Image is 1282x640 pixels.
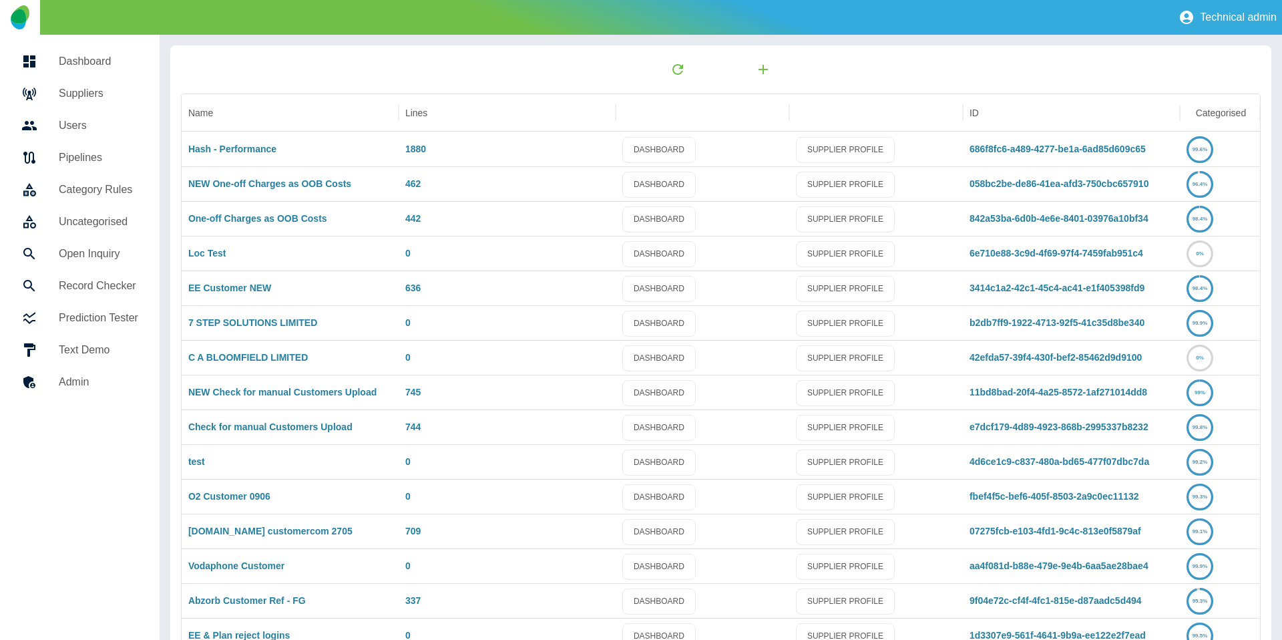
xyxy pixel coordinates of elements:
a: 9f04e72c-cf4f-4fc1-815e-d87aadc5d494 [970,595,1142,606]
a: 0 [405,352,411,363]
a: NEW One-off Charges as OOB Costs [188,178,351,189]
text: 99.6% [1193,146,1208,152]
a: DASHBOARD [622,311,696,337]
a: 0 [405,561,411,571]
a: 07275fcb-e103-4fd1-9c4c-813e0f5879af [970,526,1141,536]
button: Technical admin [1173,4,1282,31]
h5: Suppliers [59,86,138,102]
a: 98.4% [1187,283,1213,293]
text: 0% [1196,355,1204,361]
a: Suppliers [11,77,149,110]
a: 42efda57-39f4-430f-bef2-85462d9d9100 [970,352,1142,363]
a: DASHBOARD [622,345,696,371]
a: 058bc2be-de86-41ea-afd3-750cbc657910 [970,178,1149,189]
a: SUPPLIER PROFILE [796,450,895,476]
h5: Users [59,118,138,134]
a: 99.9% [1187,561,1213,571]
text: 99.1% [1193,528,1208,534]
a: 3414c1a2-42c1-45c4-ac41-e1f405398fd9 [970,283,1144,293]
a: DASHBOARD [622,415,696,441]
a: 842a53ba-6d0b-4e6e-8401-03976a10bf34 [970,213,1148,224]
a: 95.3% [1187,595,1213,606]
text: 99.9% [1193,563,1208,569]
h5: Category Rules [59,182,138,198]
a: 11bd8bad-20f4-4a25-8572-1af271014dd8 [970,387,1147,397]
h5: Admin [59,374,138,390]
a: SUPPLIER PROFILE [796,241,895,267]
a: SUPPLIER PROFILE [796,311,895,337]
a: Vodaphone Customer [188,561,284,571]
text: 99% [1195,389,1205,395]
a: SUPPLIER PROFILE [796,554,895,580]
a: DASHBOARD [622,519,696,545]
a: DASHBOARD [622,276,696,302]
a: 99.9% [1187,317,1213,328]
a: 1880 [405,144,426,154]
a: Uncategorised [11,206,149,238]
a: e7dcf179-4d89-4923-868b-2995337b8232 [970,422,1148,432]
a: 745 [405,387,421,397]
a: 4d6ce1c9-c837-480a-bd65-477f07dbc7da [970,456,1149,467]
a: 96.4% [1187,178,1213,189]
a: 0 [405,317,411,328]
a: 709 [405,526,421,536]
h5: Prediction Tester [59,310,138,326]
a: One-off Charges as OOB Costs [188,213,327,224]
a: SUPPLIER PROFILE [796,137,895,163]
a: SUPPLIER PROFILE [796,415,895,441]
a: SUPPLIER PROFILE [796,276,895,302]
a: DASHBOARD [622,206,696,232]
a: Check for manual Customers Upload [188,422,353,432]
a: 636 [405,283,421,293]
a: Admin [11,366,149,398]
a: C A BLOOMFIELD LIMITED [188,352,308,363]
a: Abzorb Customer Ref - FG [188,595,306,606]
a: test [188,456,205,467]
a: Users [11,110,149,142]
a: 0 [405,456,411,467]
a: 99.3% [1187,491,1213,502]
a: DASHBOARD [622,241,696,267]
a: SUPPLIER PROFILE [796,206,895,232]
h5: Pipelines [59,150,138,166]
a: DASHBOARD [622,137,696,163]
a: 0% [1187,248,1213,259]
text: 0% [1196,251,1204,257]
text: 99.8% [1193,424,1208,430]
a: 99.2% [1187,456,1213,467]
a: 99.8% [1187,422,1213,432]
a: NEW Check for manual Customers Upload [188,387,377,397]
a: Loc Test [188,248,226,259]
img: Logo [11,5,29,29]
a: aa4f081d-b88e-479e-9e4b-6aa5ae28bae4 [970,561,1148,571]
text: 98.4% [1193,285,1208,291]
a: DASHBOARD [622,172,696,198]
text: 95.3% [1193,598,1208,604]
a: 99% [1187,387,1213,397]
a: 7 STEP SOLUTIONS LIMITED [188,317,317,328]
a: 337 [405,595,421,606]
a: 462 [405,178,421,189]
a: O2 Customer 0906 [188,491,270,502]
a: DASHBOARD [622,450,696,476]
h5: Record Checker [59,278,138,294]
a: SUPPLIER PROFILE [796,589,895,615]
a: DASHBOARD [622,589,696,615]
a: SUPPLIER PROFILE [796,380,895,406]
a: DASHBOARD [622,380,696,406]
a: [DOMAIN_NAME] customercom 2705 [188,526,353,536]
a: Hash - Performance [188,144,276,154]
text: 99.5% [1193,633,1208,639]
div: ID [970,108,979,118]
a: SUPPLIER PROFILE [796,172,895,198]
div: Lines [405,108,427,118]
a: Record Checker [11,270,149,302]
a: b2db7ff9-1922-4713-92f5-41c35d8be340 [970,317,1144,328]
a: SUPPLIER PROFILE [796,345,895,371]
a: 99.1% [1187,526,1213,536]
a: DASHBOARD [622,554,696,580]
a: 686f8fc6-a489-4277-be1a-6ad85d609c65 [970,144,1146,154]
text: 98.4% [1193,216,1208,222]
text: 99.2% [1193,459,1208,465]
h5: Uncategorised [59,214,138,230]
